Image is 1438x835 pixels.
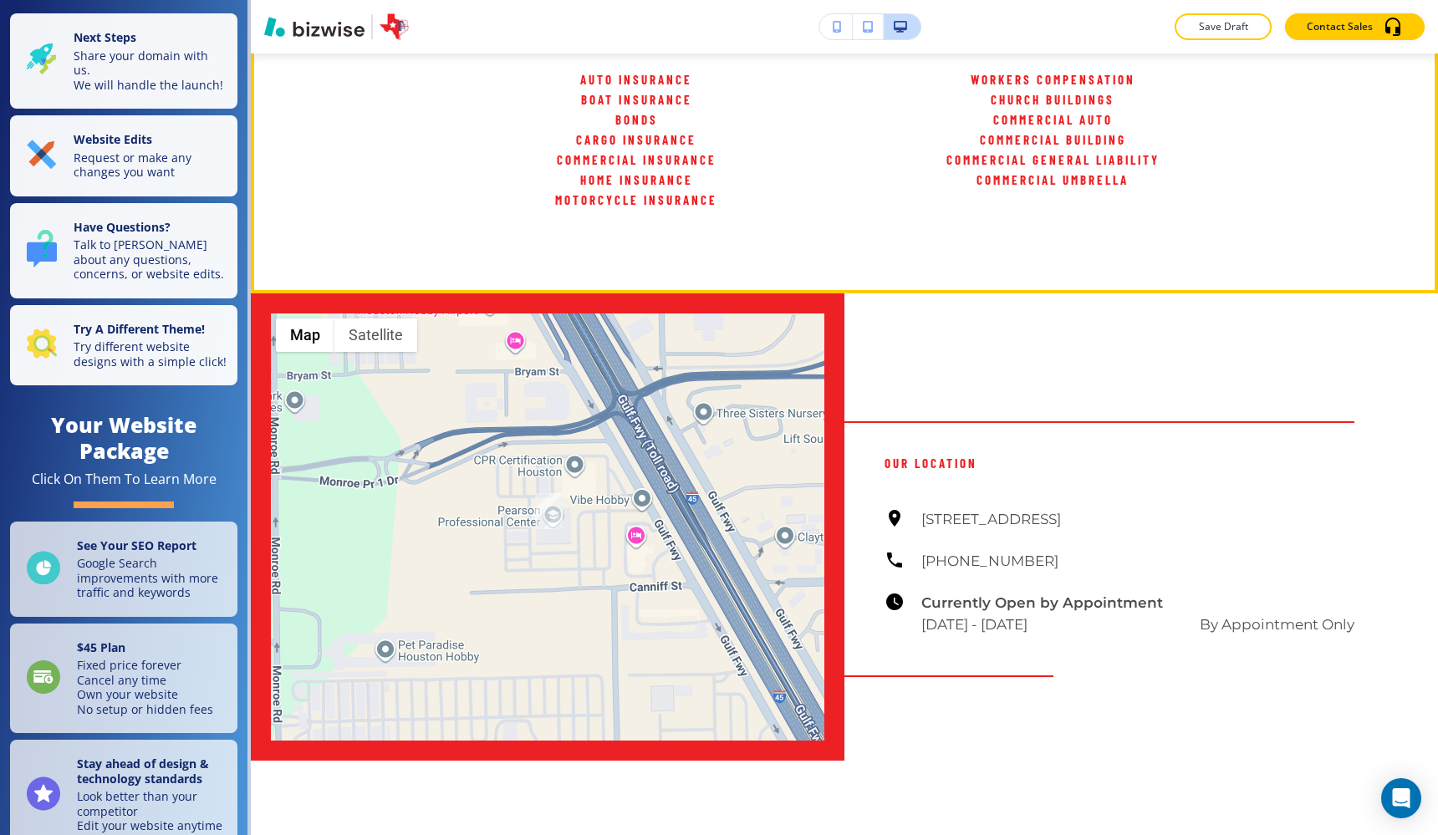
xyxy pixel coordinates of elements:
[264,17,365,37] img: Bizwise Logo
[10,115,237,196] button: Website EditsRequest or make any changes you want
[1200,614,1354,635] h6: By Appointment Only
[32,471,217,488] div: Click On Them To Learn More
[895,130,1211,150] p: Commercial Building
[77,756,209,787] strong: Stay ahead of design & technology standards
[74,150,227,180] p: Request or make any changes you want
[921,614,1028,635] h6: [DATE] - [DATE]
[77,639,125,655] strong: $ 45 Plan
[1285,13,1425,40] button: Contact Sales
[74,219,171,235] strong: Have Questions?
[1175,13,1272,40] button: Save Draft
[10,305,237,386] button: Try A Different Theme!Try different website designs with a simple click!
[895,69,1211,89] p: Workers Compensation
[10,203,237,298] button: Have Questions?Talk to [PERSON_NAME] about any questions, concerns, or website edits.
[77,789,227,833] p: Look better than your competitor Edit your website anytime
[885,508,1061,530] a: [STREET_ADDRESS]
[895,109,1211,130] p: Commercial Auto
[921,508,1061,530] h6: [STREET_ADDRESS]
[885,453,1354,473] p: Our Location
[10,522,237,617] a: See Your SEO ReportGoogle Search improvements with more traffic and keywords
[10,13,237,109] button: Next StepsShare your domain with us.We will handle the launch!
[895,150,1211,170] p: Commercial General Liability
[77,556,227,600] p: Google Search improvements with more traffic and keywords
[478,89,794,109] p: Boat Insurance
[895,89,1211,109] p: Church Buildings
[1196,19,1250,34] p: Save Draft
[74,48,227,93] p: Share your domain with us. We will handle the launch!
[74,339,227,369] p: Try different website designs with a simple click!
[478,190,794,210] p: Motorcycle Insurance
[1307,19,1373,34] p: Contact Sales
[74,29,136,45] strong: Next Steps
[921,550,1058,572] h6: [PHONE_NUMBER]
[10,624,237,734] a: $45 PlanFixed price foreverCancel any timeOwn your websiteNo setup or hidden fees
[921,592,1354,614] h6: Currently Open by Appointment
[77,537,196,553] strong: See Your SEO Report
[334,318,417,352] button: Show satellite imagery
[885,550,1058,572] a: [PHONE_NUMBER]
[276,318,334,352] button: Show street map
[74,237,227,282] p: Talk to [PERSON_NAME] about any questions, concerns, or website edits.
[478,69,794,89] p: Auto Insurance
[380,13,409,40] img: Your Logo
[1381,778,1421,818] div: Open Intercom Messenger
[895,170,1211,190] p: Commercial Umbrella
[478,109,794,130] p: Bonds
[77,658,213,716] p: Fixed price forever Cancel any time Own your website No setup or hidden fees
[10,412,237,464] h4: Your Website Package
[478,150,794,170] p: Commercial Insurance
[478,170,794,190] p: Home Insurance
[74,321,205,337] strong: Try A Different Theme!
[74,131,152,147] strong: Website Edits
[478,130,794,150] p: Cargo Insurance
